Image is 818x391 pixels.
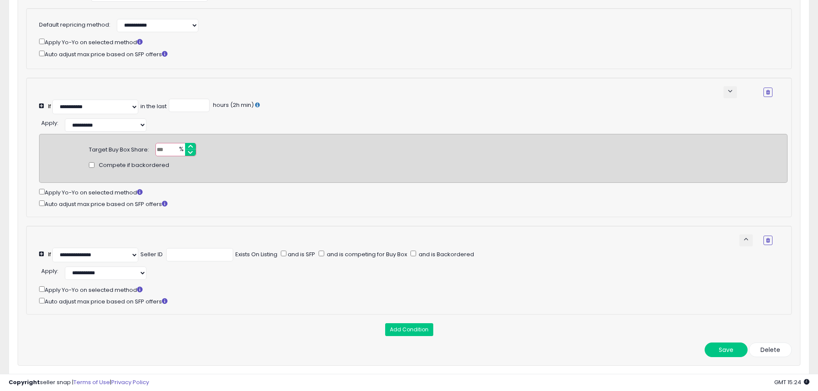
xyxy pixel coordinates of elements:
button: keyboard_arrow_up [739,234,753,246]
strong: Copyright [9,378,40,386]
div: : [41,264,58,276]
button: Add Condition [385,323,433,336]
label: Default repricing method: [39,21,110,29]
button: Delete [749,343,792,357]
div: in the last [140,103,167,111]
div: Auto adjust max price based on SFP offers [39,296,788,306]
div: Apply Yo-Yo on selected method [39,37,772,47]
div: Auto adjust max price based on SFP offers [39,49,772,59]
span: keyboard_arrow_up [742,235,750,243]
i: Remove Condition [766,90,770,95]
span: hours (2h min) [212,101,254,109]
a: Privacy Policy [111,378,149,386]
i: Remove Condition [766,238,770,243]
span: % [174,143,188,156]
span: Apply [41,267,57,275]
div: Seller ID [140,251,163,259]
span: and is Backordered [417,250,474,258]
span: and is SFP [286,250,315,258]
button: keyboard_arrow_down [724,86,737,98]
div: Apply Yo-Yo on selected method [39,187,788,197]
div: : [41,116,58,127]
div: Exists On Listing [235,251,277,259]
div: Target Buy Box Share: [89,143,149,154]
span: 2025-09-12 15:24 GMT [774,378,809,386]
div: seller snap | | [9,379,149,387]
span: Apply [41,119,57,127]
span: keyboard_arrow_down [726,87,734,95]
div: Apply Yo-Yo on selected method [39,285,788,294]
span: Compete if backordered [99,161,169,170]
span: and is competing for Buy Box [325,250,407,258]
button: Save [705,343,748,357]
a: Terms of Use [73,378,110,386]
div: Auto adjust max price based on SFP offers [39,199,788,209]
